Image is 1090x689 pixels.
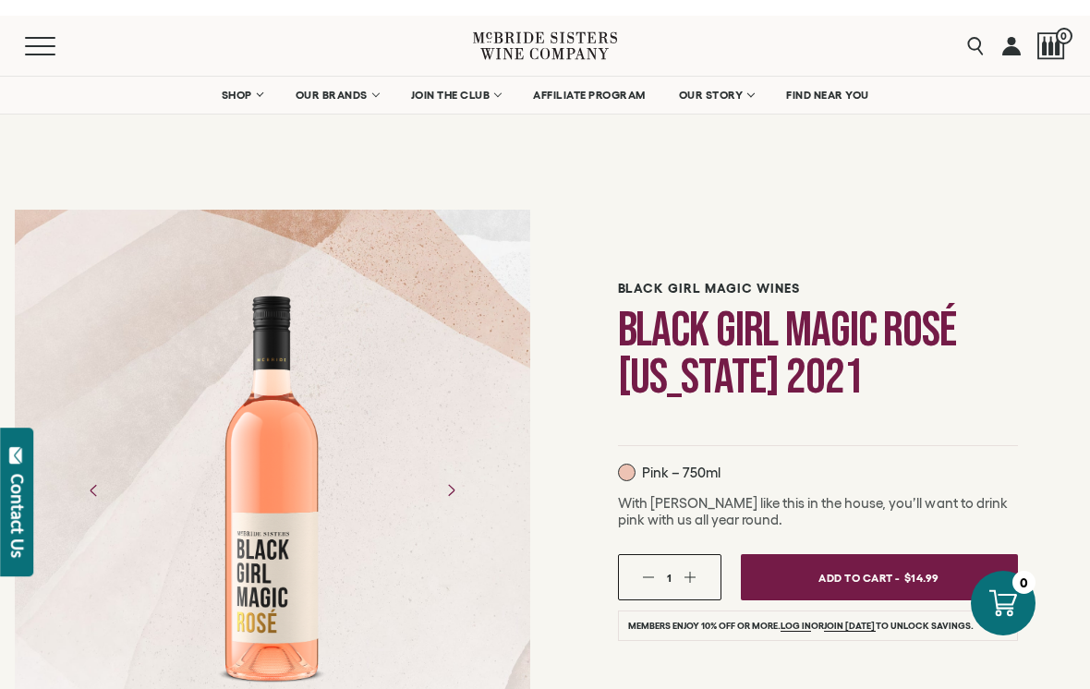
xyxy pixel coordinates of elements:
[399,61,513,98] a: JOIN THE CLUB
[618,265,1018,281] h6: Black Girl Magic Wines
[533,73,646,86] span: AFFILIATE PROGRAM
[618,595,1018,625] li: Members enjoy 10% off or more. or to unlock savings.
[774,61,881,98] a: FIND NEAR YOU
[411,73,490,86] span: JOIN THE CLUB
[818,549,900,575] span: Add To Cart -
[210,61,274,98] a: SHOP
[1056,12,1072,29] span: 0
[8,458,27,542] div: Contact Us
[786,73,869,86] span: FIND NEAR YOU
[618,448,721,465] p: Pink – 750ml
[521,61,658,98] a: AFFILIATE PROGRAM
[296,73,368,86] span: OUR BRANDS
[222,73,253,86] span: SHOP
[25,21,91,40] button: Mobile Menu Trigger
[781,605,811,616] a: Log in
[618,479,1008,512] span: With [PERSON_NAME] like this in the house, you’ll want to drink pink with us all year round.
[904,549,939,575] span: $14.99
[284,61,390,98] a: OUR BRANDS
[679,73,744,86] span: OUR STORY
[70,451,118,499] button: Previous
[1012,555,1035,578] div: 0
[427,451,475,499] button: Next
[618,291,1018,385] h1: Black Girl Magic Rosé [US_STATE] 2021
[741,538,1018,585] button: Add To Cart - $14.99
[824,605,875,616] a: join [DATE]
[667,61,766,98] a: OUR STORY
[667,556,672,568] span: 1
